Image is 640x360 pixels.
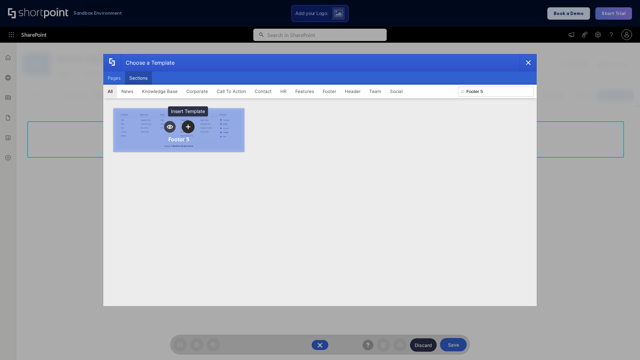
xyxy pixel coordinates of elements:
div: Footer 5 [168,136,189,143]
iframe: Chat Widget [607,328,640,360]
button: Social [386,85,407,98]
div: template selector [103,54,537,306]
button: Sections [125,71,152,85]
button: Team [365,85,386,98]
button: Header [341,85,365,98]
button: Features [291,85,318,98]
input: Search [458,87,534,97]
button: Contact [250,85,276,98]
button: Corporate [182,85,212,98]
div: Choose a Template [120,54,175,71]
button: Footer [318,85,341,98]
button: All [103,85,117,98]
button: News [117,85,138,98]
button: Knowledge Base [138,85,182,98]
button: Pages [103,71,125,85]
button: HR [276,85,291,98]
button: Call To Action [212,85,250,98]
